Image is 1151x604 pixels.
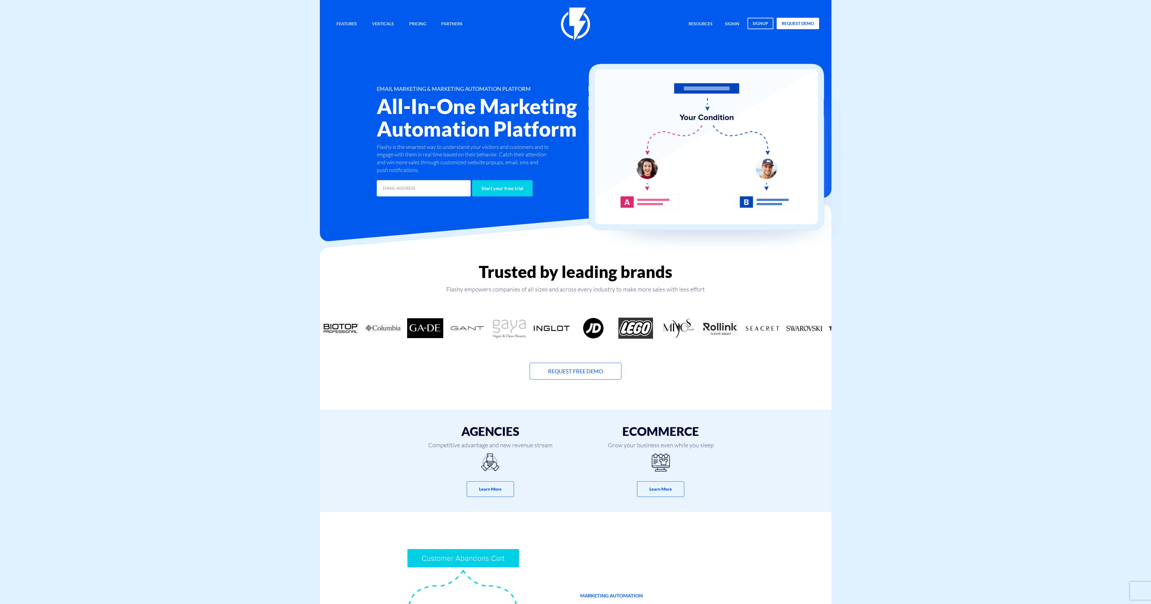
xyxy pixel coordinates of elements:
div: 4 / 18 [404,318,446,339]
h2: All-In-One Marketing Automation Platform [377,95,611,140]
a: request demo [777,18,819,29]
input: Start your free trial [472,180,533,196]
div: 12 / 18 [741,318,783,339]
span: Grow your business even while you sleep [580,441,741,450]
div: 7 / 18 [531,318,573,339]
div: 5 / 18 [446,318,488,339]
div: 9 / 18 [615,318,657,339]
div: 6 / 18 [488,318,531,339]
span: MARKETING AUTOMATION [580,592,795,599]
div: 2 / 18 [320,318,362,339]
div: 10 / 18 [657,318,699,339]
a: Request Free Demo [530,363,621,380]
h2: Trusted by leading brands [320,263,831,281]
a: Features [332,18,361,31]
a: Agencies Competitive advantage and new revenue stream Learn More [410,410,571,512]
a: eCommerce Grow your business even while you sleep Learn More [580,410,741,512]
a: Pricing [405,18,431,31]
button: Learn More [467,481,514,497]
input: EMAIL ADDRESS [377,180,471,196]
span: Competitive advantage and new revenue stream [410,441,571,450]
a: Partners [437,18,467,31]
p: Flashy empowers companies of all sizes and across every industry to make more sales with less effort [320,285,831,294]
div: 8 / 18 [573,318,615,339]
div: 13 / 18 [783,318,825,339]
div: 14 / 18 [825,318,868,339]
button: Learn More [637,481,684,497]
a: Verticals [367,18,398,31]
a: signin [720,18,744,31]
h3: Agencies [410,425,571,438]
div: 11 / 18 [699,318,741,339]
a: Resources [684,18,717,31]
h3: eCommerce [580,425,741,438]
a: signup [747,18,773,29]
h1: EMAIL MARKETING & MARKETING AUTOMATION PLATFORM [377,86,611,92]
p: Flashy is the smartest way to understand your visitors and customers and to engage with them in r... [377,143,551,174]
div: 3 / 18 [362,318,404,339]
